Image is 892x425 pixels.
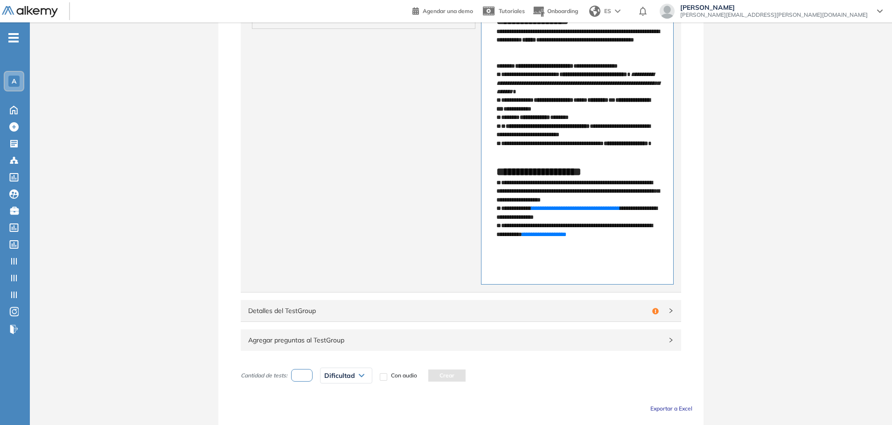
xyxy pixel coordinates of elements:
[248,306,648,316] span: Detalles del TestGroup
[8,37,19,39] i: -
[412,5,473,16] a: Agendar una demo
[680,11,868,19] span: [PERSON_NAME][EMAIL_ADDRESS][PERSON_NAME][DOMAIN_NAME]
[604,7,611,15] span: ES
[428,369,466,382] button: Crear
[650,402,692,413] button: Exportar a Excel
[391,371,417,380] span: Con audio
[241,300,681,321] div: Detalles del TestGroup
[680,4,868,11] span: [PERSON_NAME]
[547,7,578,14] span: Onboarding
[532,1,578,21] button: Onboarding
[423,7,473,14] span: Agendar una demo
[12,77,16,85] span: A
[241,371,287,380] span: Cantidad de tests:
[2,6,58,18] img: Logo
[724,317,892,425] div: Widget de chat
[650,405,692,412] span: Exportar a Excel
[615,9,620,13] img: arrow
[324,372,355,379] span: Dificultad
[668,337,674,343] span: right
[724,317,892,425] iframe: Chat Widget
[589,6,600,17] img: world
[248,335,662,345] span: Agregar preguntas al TestGroup
[668,308,674,314] span: right
[241,329,681,351] div: Agregar preguntas al TestGroup
[499,7,525,14] span: Tutoriales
